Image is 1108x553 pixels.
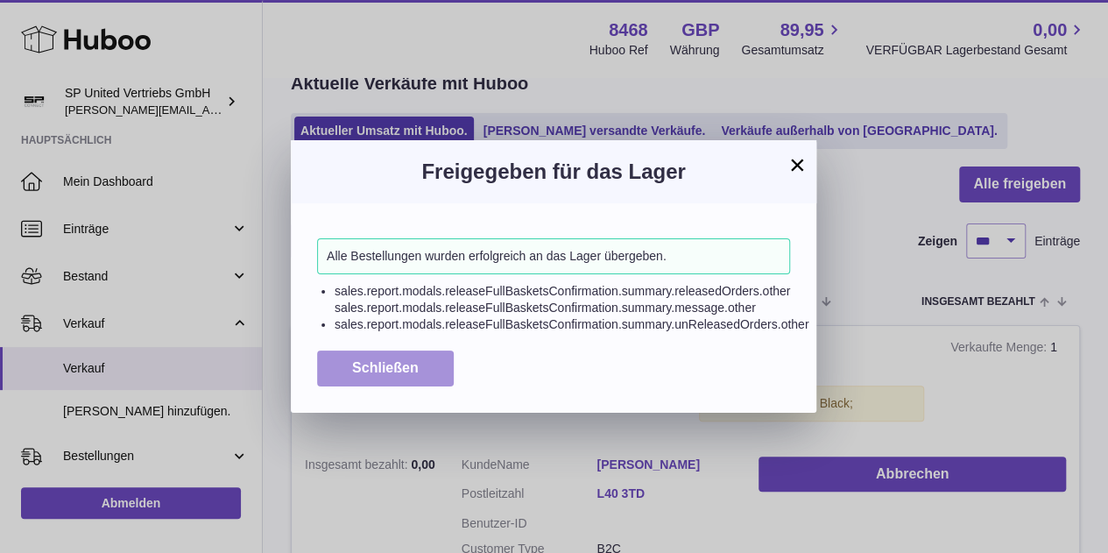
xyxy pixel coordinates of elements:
div: Alle Bestellungen wurden erfolgreich an das Lager übergeben. [317,238,790,274]
button: × [787,154,808,175]
li: sales.report.modals.releaseFullBasketsConfirmation.summary.releasedOrders.other sales.report.moda... [335,283,790,316]
button: Schließen [317,351,454,386]
li: sales.report.modals.releaseFullBasketsConfirmation.summary.unReleasedOrders.other [335,316,790,333]
h3: Freigegeben für das Lager [317,158,790,186]
span: Schließen [352,360,419,375]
